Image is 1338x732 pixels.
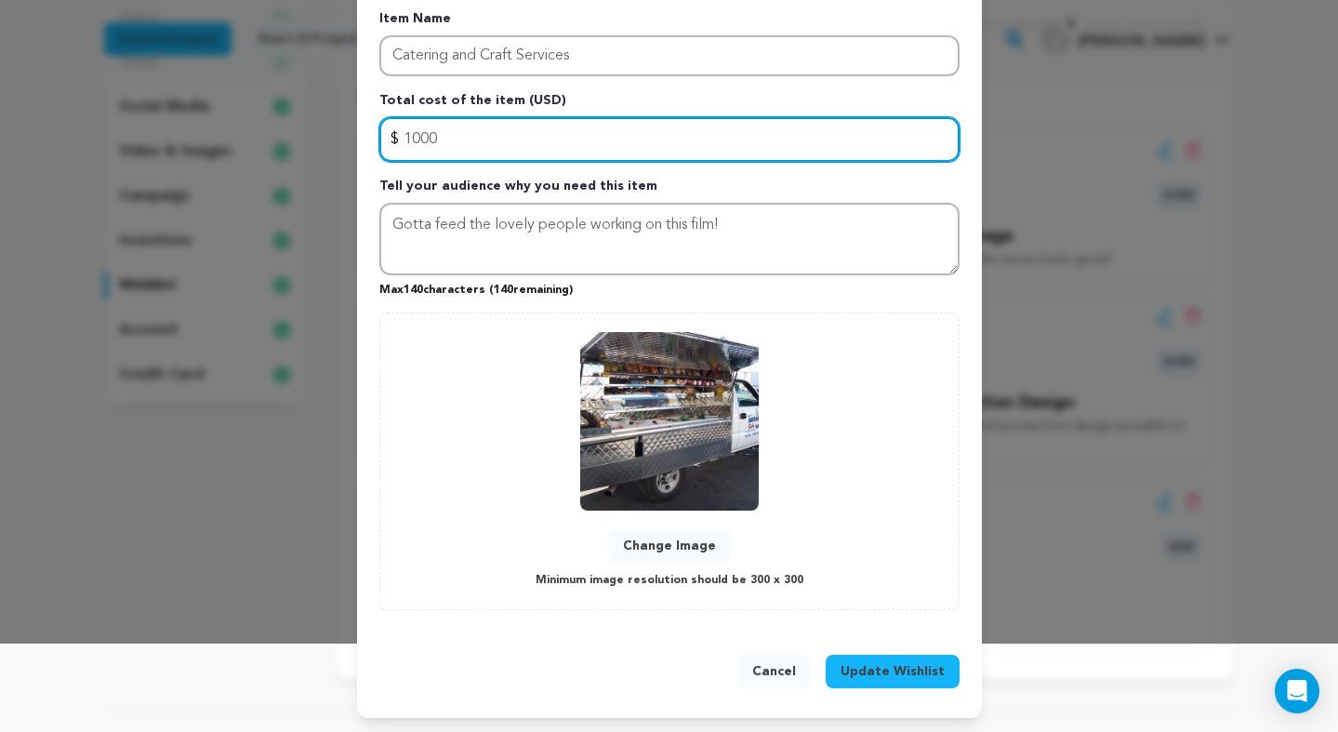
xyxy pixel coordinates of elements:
[841,662,945,681] span: Update Wishlist
[494,285,513,296] span: 140
[379,275,960,298] p: Max characters ( remaining)
[379,203,960,275] textarea: Tell your audience why you need this item
[737,655,811,688] button: Cancel
[536,570,803,592] p: Minimum image resolution should be 300 x 300
[391,128,399,151] span: $
[379,35,960,76] input: Enter item name
[826,655,960,688] button: Update Wishlist
[379,117,960,162] input: Enter total cost of the item
[1275,669,1319,713] div: Open Intercom Messenger
[379,9,960,35] p: Item Name
[379,177,960,203] p: Tell your audience why you need this item
[404,285,423,296] span: 140
[608,529,731,563] button: Change Image
[379,91,960,117] p: Total cost of the item (USD)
